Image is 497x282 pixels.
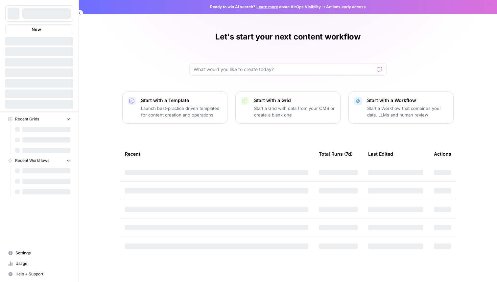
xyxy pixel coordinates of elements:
[141,97,222,104] p: Start with a Template
[368,145,393,163] div: Last Edited
[5,24,73,34] button: New
[15,116,39,122] span: Recent Grids
[348,91,454,124] button: Start with a WorkflowStart a Workflow that combines your data, LLMs and human review
[235,91,341,124] button: Start with a GridStart a Grid with data from your CMS or create a blank one
[215,32,361,42] h1: Let's start your next content workflow
[5,248,73,258] a: Settings
[15,250,70,256] span: Settings
[434,145,451,163] div: Actions
[5,269,73,279] button: Help + Support
[210,4,321,10] span: Ready to win AI search? about AirOps Visibility
[319,145,353,163] div: Total Runs (7d)
[256,4,278,9] a: Learn more
[15,271,70,277] span: Help + Support
[122,91,227,124] button: Start with a TemplateLaunch best-practice driven templates for content creation and operations
[326,4,366,10] span: Actions early access
[254,97,335,104] p: Start with a Grid
[125,145,308,163] div: Recent
[367,97,448,104] p: Start with a Workflow
[5,258,73,269] a: Usage
[15,158,49,164] span: Recent Workflows
[194,66,374,73] input: What would you like to create today?
[15,261,70,267] span: Usage
[5,156,73,166] button: Recent Workflows
[141,105,222,118] p: Launch best-practice driven templates for content creation and operations
[367,105,448,118] p: Start a Workflow that combines your data, LLMs and human review
[5,114,73,124] button: Recent Grids
[32,26,41,33] span: New
[254,105,335,118] p: Start a Grid with data from your CMS or create a blank one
